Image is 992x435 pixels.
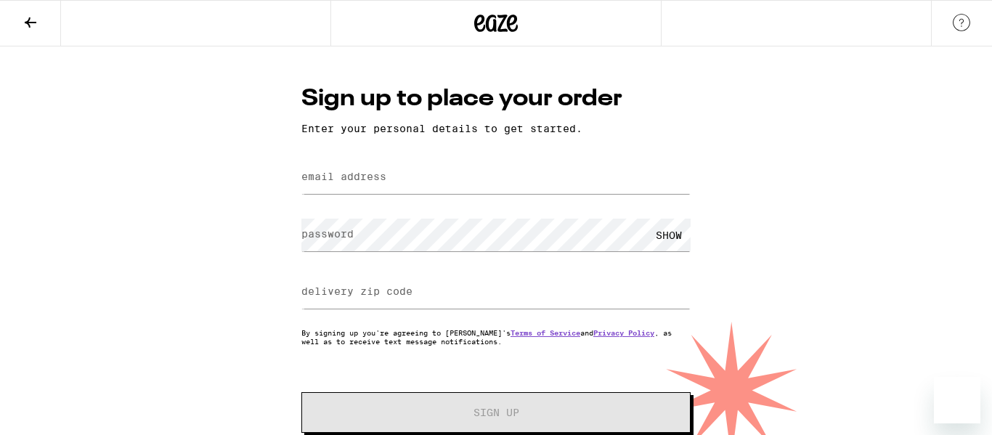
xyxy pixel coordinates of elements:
[473,407,519,418] span: Sign Up
[511,328,580,337] a: Terms of Service
[301,276,691,309] input: delivery zip code
[301,161,691,194] input: email address
[301,123,691,134] p: Enter your personal details to get started.
[301,392,691,433] button: Sign Up
[301,285,412,297] label: delivery zip code
[647,219,691,251] div: SHOW
[301,171,386,182] label: email address
[934,377,980,423] iframe: Button to launch messaging window
[301,228,354,240] label: password
[593,328,654,337] a: Privacy Policy
[301,328,691,346] p: By signing up you're agreeing to [PERSON_NAME]'s and , as well as to receive text message notific...
[301,83,691,115] h1: Sign up to place your order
